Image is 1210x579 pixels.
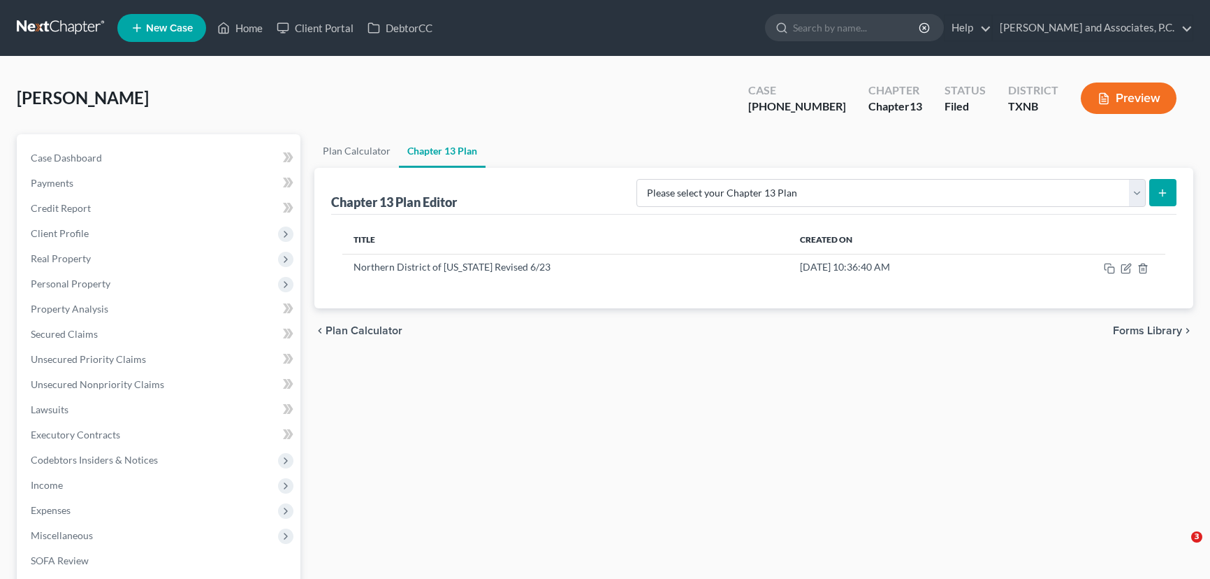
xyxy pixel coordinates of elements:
a: Help [945,15,991,41]
a: Case Dashboard [20,145,300,171]
div: Chapter [868,99,922,115]
div: Chapter 13 Plan Editor [331,194,457,210]
i: chevron_left [314,325,326,336]
a: Executory Contracts [20,422,300,448]
a: Home [210,15,270,41]
a: Lawsuits [20,397,300,422]
span: [PERSON_NAME] [17,87,149,108]
td: [DATE] 10:36:40 AM [789,254,1018,280]
div: [PHONE_NUMBER] [748,99,846,115]
input: Search by name... [793,15,921,41]
span: 13 [910,99,922,113]
th: Created On [789,226,1018,254]
button: chevron_left Plan Calculator [314,325,402,336]
span: Lawsuits [31,403,68,415]
span: Miscellaneous [31,529,93,541]
a: [PERSON_NAME] and Associates, P.C. [993,15,1193,41]
span: Credit Report [31,202,91,214]
span: New Case [146,23,193,34]
span: Unsecured Priority Claims [31,353,146,365]
div: Filed [945,99,986,115]
a: Credit Report [20,196,300,221]
span: 3 [1191,531,1202,543]
div: Case [748,83,846,99]
a: Property Analysis [20,296,300,322]
span: Case Dashboard [31,152,102,164]
div: District [1008,83,1058,99]
span: Real Property [31,252,91,264]
span: Plan Calculator [326,325,402,336]
span: Income [31,479,63,491]
span: Secured Claims [31,328,98,340]
span: Executory Contracts [31,429,120,441]
div: Status [945,83,986,99]
div: Chapter [868,83,922,99]
div: TXNB [1008,99,1058,115]
span: Forms Library [1113,325,1182,336]
button: Forms Library chevron_right [1113,325,1193,336]
span: Unsecured Nonpriority Claims [31,378,164,390]
span: Payments [31,177,73,189]
td: Northern District of [US_STATE] Revised 6/23 [342,254,789,280]
span: Personal Property [31,278,110,289]
span: Codebtors Insiders & Notices [31,454,158,466]
a: Payments [20,171,300,196]
i: chevron_right [1182,325,1193,336]
a: Chapter 13 Plan [399,134,486,168]
a: Unsecured Priority Claims [20,347,300,372]
span: Expenses [31,504,71,516]
th: Title [342,226,789,254]
a: DebtorCC [360,15,439,41]
button: Preview [1081,83,1176,114]
a: Plan Calculator [314,134,399,168]
span: Property Analysis [31,303,108,315]
iframe: Intercom live chat [1162,531,1196,565]
span: SOFA Review [31,555,89,566]
a: Client Portal [270,15,360,41]
a: Unsecured Nonpriority Claims [20,372,300,397]
a: SOFA Review [20,548,300,573]
a: Secured Claims [20,322,300,347]
span: Client Profile [31,227,89,239]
